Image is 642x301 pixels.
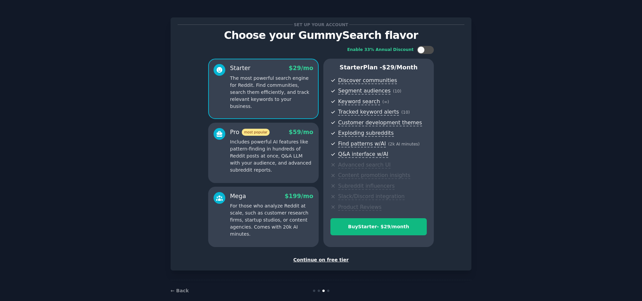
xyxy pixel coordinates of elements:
span: $ 199 /mo [285,193,313,199]
span: most popular [242,129,270,136]
span: Content promotion insights [338,172,410,179]
button: BuyStarter- $29/month [330,218,427,235]
span: Exploding subreddits [338,130,394,137]
div: Continue on free tier [178,256,464,263]
span: Customer development themes [338,119,422,126]
div: Mega [230,192,246,200]
span: Tracked keyword alerts [338,109,399,116]
p: Choose your GummySearch flavor [178,29,464,41]
span: Discover communities [338,77,397,84]
p: Includes powerful AI features like pattern-finding in hundreds of Reddit posts at once, Q&A LLM w... [230,138,313,174]
span: Product Reviews [338,204,381,211]
span: Q&A interface w/AI [338,151,388,158]
span: Segment audiences [338,87,391,95]
span: Keyword search [338,98,380,105]
a: ← Back [171,288,189,293]
div: Pro [230,128,270,136]
p: For those who analyze Reddit at scale, such as customer research firms, startup studios, or conte... [230,202,313,238]
div: Starter [230,64,250,72]
span: $ 59 /mo [289,129,313,135]
span: $ 29 /month [382,64,418,71]
span: $ 29 /mo [289,65,313,71]
span: ( ∞ ) [382,100,389,104]
span: ( 2k AI minutes ) [388,142,420,146]
span: ( 10 ) [401,110,410,115]
p: Starter Plan - [330,63,427,72]
span: Advanced search UI [338,162,391,169]
div: Enable 33% Annual Discount [347,47,414,53]
span: ( 10 ) [393,89,401,94]
span: Set up your account [293,21,350,28]
span: Slack/Discord integration [338,193,405,200]
p: The most powerful search engine for Reddit. Find communities, search them efficiently, and track ... [230,75,313,110]
span: Subreddit influencers [338,183,395,190]
div: Buy Starter - $ 29 /month [331,223,426,230]
span: Find patterns w/AI [338,140,386,147]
